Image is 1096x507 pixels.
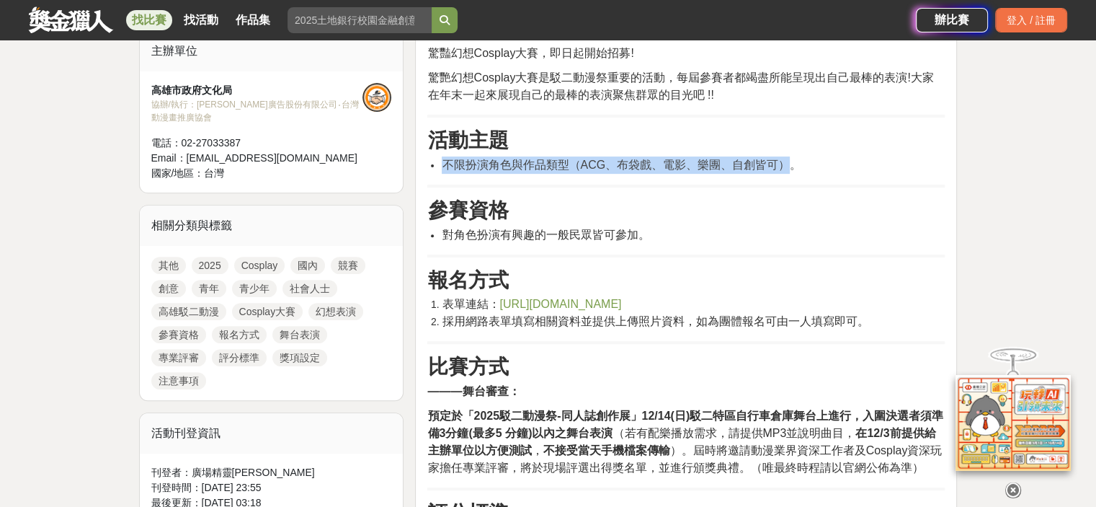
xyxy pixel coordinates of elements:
[427,71,933,101] span: 驚艷幻想Cosplay大賽是駁二動漫祭重要的活動，每屆參賽者都竭盡所能呈現出自己最棒的表演!大家在年末一起來展現自己的最棒的表演聚焦群眾的目光吧 !!
[151,257,186,274] a: 其他
[282,280,337,297] a: 社會人士
[151,136,363,151] div: 電話： 02-27033387
[192,257,228,274] a: 2025
[178,10,224,30] a: 找活動
[151,83,363,98] div: 高雄市政府文化局
[427,410,943,439] strong: 預定於「2025駁二動漫祭-同人誌創作展」12/14(日)駁二特區自行車倉庫舞台上進行，入圍決選者須準備3分鐘(最多5 分鐘)以內之舞台表演
[192,280,226,297] a: 青年
[427,199,508,221] strong: 參賽資格
[140,31,404,71] div: 主辦單位
[442,298,499,310] span: 表單連結：
[212,326,267,343] a: 報名方式
[995,8,1067,32] div: 登入 / 註冊
[140,413,404,454] div: 活動刊登資訊
[427,129,508,151] strong: 活動主題
[916,8,988,32] a: 辦比賽
[151,480,392,495] div: 刊登時間： [DATE] 23:55
[290,257,325,274] a: 國內
[427,410,943,474] span: （若有配樂播放需求，請提供MP3並說明曲目， ， ）。屆時將邀請動漫業界資深工作者及Cosplay資深玩家擔任專業評審，將於現場評選出得獎名單，並進行頒獎典禮。（唯最終時程請以官網公佈為準）
[151,326,206,343] a: 參賽資格
[151,167,205,179] span: 國家/地區：
[140,206,404,246] div: 相關分類與標籤
[232,303,303,320] a: Cosplay大賽
[427,385,520,397] strong: ———舞台審查：
[427,356,508,378] strong: 比賽方式
[331,257,365,274] a: 競賽
[427,47,633,59] span: 驚豔幻想Cosplay大賽，即日起開始招募!
[212,349,267,366] a: 評分標準
[499,299,621,310] a: [URL][DOMAIN_NAME]
[232,280,277,297] a: 青少年
[151,151,363,166] div: Email： [EMAIL_ADDRESS][DOMAIN_NAME]
[427,269,508,291] strong: 報名方式
[234,257,285,274] a: Cosplay
[288,7,432,33] input: 2025土地銀行校園金融創意挑戰賽：從你出發 開啟智慧金融新頁
[427,427,935,457] strong: 在12/3前提供給主辦單位以方便測試
[442,315,868,327] span: 採用網路表單填寫相關資料並提供上傳照片資料，如為團體報名可由一人填寫即可。
[272,349,327,366] a: 獎項設定
[126,10,172,30] a: 找比賽
[543,444,669,457] strong: 不接受當天手機檔案傳輸
[151,303,226,320] a: 高雄駁二動漫
[151,280,186,297] a: 創意
[308,303,363,320] a: 幻想表演
[230,10,276,30] a: 作品集
[442,229,649,241] span: 對角色扮演有興趣的一般民眾皆可參加。
[151,98,363,124] div: 協辦/執行： [PERSON_NAME]廣告股份有限公司‧台灣動漫畫推廣協會
[151,372,206,389] a: 注意事項
[151,349,206,366] a: 專業評審
[151,465,392,480] div: 刊登者： 廣場精靈[PERSON_NAME]
[442,159,801,171] span: 不限扮演角色與作品類型（ACG、布袋戲、電影、樂團、自創皆可）。
[955,375,1071,471] img: d2146d9a-e6f6-4337-9592-8cefde37ba6b.png
[204,167,224,179] span: 台灣
[272,326,327,343] a: 舞台表演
